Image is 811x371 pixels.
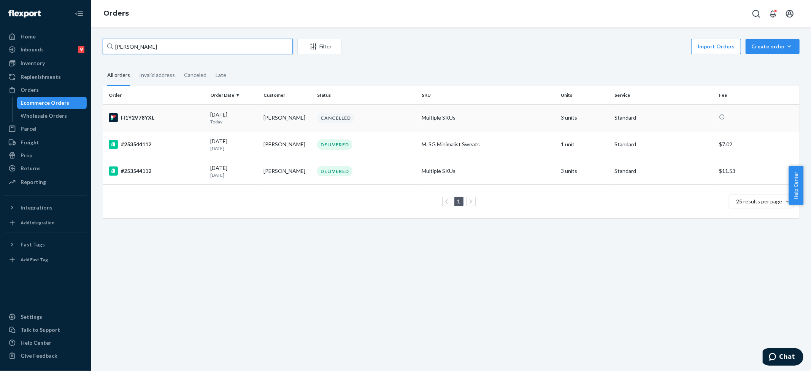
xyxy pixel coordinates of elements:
[8,10,41,18] img: Flexport logo
[5,337,87,349] a: Help Center
[419,86,558,104] th: SKU
[21,73,61,81] div: Replenishments
[21,139,39,146] div: Freight
[5,324,87,336] button: Talk to Support
[716,158,800,184] td: $11.53
[260,104,314,131] td: [PERSON_NAME]
[78,46,84,53] div: 9
[691,39,741,54] button: Import Orders
[558,131,612,158] td: 1 unit
[5,57,87,69] a: Inventory
[21,313,42,321] div: Settings
[746,39,800,54] button: Create order
[558,158,612,184] td: 3 units
[103,86,207,104] th: Order
[419,158,558,184] td: Multiple SKUs
[21,339,51,347] div: Help Center
[71,6,87,21] button: Close Navigation
[210,164,258,178] div: [DATE]
[21,256,48,263] div: Add Fast Tag
[184,65,206,85] div: Canceled
[782,6,797,21] button: Open account menu
[21,178,46,186] div: Reporting
[21,46,44,53] div: Inbounds
[5,217,87,229] a: Add Integration
[614,167,713,175] p: Standard
[763,348,803,367] iframe: Opens a widget where you can chat to one of our agents
[260,158,314,184] td: [PERSON_NAME]
[317,166,352,176] div: DELIVERED
[456,198,462,205] a: Page 1 is your current page
[789,166,803,205] button: Help Center
[21,152,32,159] div: Prep
[5,136,87,149] a: Freight
[21,219,54,226] div: Add Integration
[614,141,713,148] p: Standard
[5,176,87,188] a: Reporting
[21,326,60,334] div: Talk to Support
[749,6,764,21] button: Open Search Box
[107,65,130,86] div: All orders
[210,118,258,125] p: Today
[314,86,419,104] th: Status
[5,254,87,266] a: Add Fast Tag
[21,204,52,211] div: Integrations
[751,43,794,50] div: Create order
[103,9,129,18] a: Orders
[419,104,558,131] td: Multiple SKUs
[97,3,135,25] ol: breadcrumbs
[5,43,87,56] a: Inbounds9
[21,33,36,40] div: Home
[109,166,204,176] div: #253544112
[5,311,87,323] a: Settings
[21,241,45,248] div: Fast Tags
[109,113,204,122] div: H1Y2V78YXL
[21,59,45,67] div: Inventory
[5,238,87,251] button: Fast Tags
[297,39,341,54] button: Filter
[21,125,37,133] div: Parcel
[765,6,781,21] button: Open notifications
[21,99,70,107] div: Ecommerce Orders
[21,352,57,360] div: Give Feedback
[210,138,258,152] div: [DATE]
[210,172,258,178] p: [DATE]
[210,111,258,125] div: [DATE]
[21,86,39,94] div: Orders
[5,350,87,362] button: Give Feedback
[17,97,87,109] a: Ecommerce Orders
[736,198,782,205] span: 25 results per page
[716,86,800,104] th: Fee
[17,110,87,122] a: Wholesale Orders
[21,165,41,172] div: Returns
[139,65,175,85] div: Invalid address
[558,104,612,131] td: 3 units
[317,113,354,123] div: CANCELLED
[216,65,226,85] div: Late
[109,140,204,149] div: #253544112
[207,86,261,104] th: Order Date
[558,86,612,104] th: Units
[5,123,87,135] a: Parcel
[5,84,87,96] a: Orders
[5,162,87,174] a: Returns
[422,141,555,148] div: M. SG Minimalist Sweats
[5,201,87,214] button: Integrations
[5,149,87,162] a: Prep
[103,39,293,54] input: Search orders
[260,131,314,158] td: [PERSON_NAME]
[716,131,800,158] td: $7.02
[5,30,87,43] a: Home
[611,86,716,104] th: Service
[263,92,311,98] div: Customer
[5,71,87,83] a: Replenishments
[317,139,352,150] div: DELIVERED
[298,43,341,50] div: Filter
[210,145,258,152] p: [DATE]
[614,114,713,122] p: Standard
[21,112,67,120] div: Wholesale Orders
